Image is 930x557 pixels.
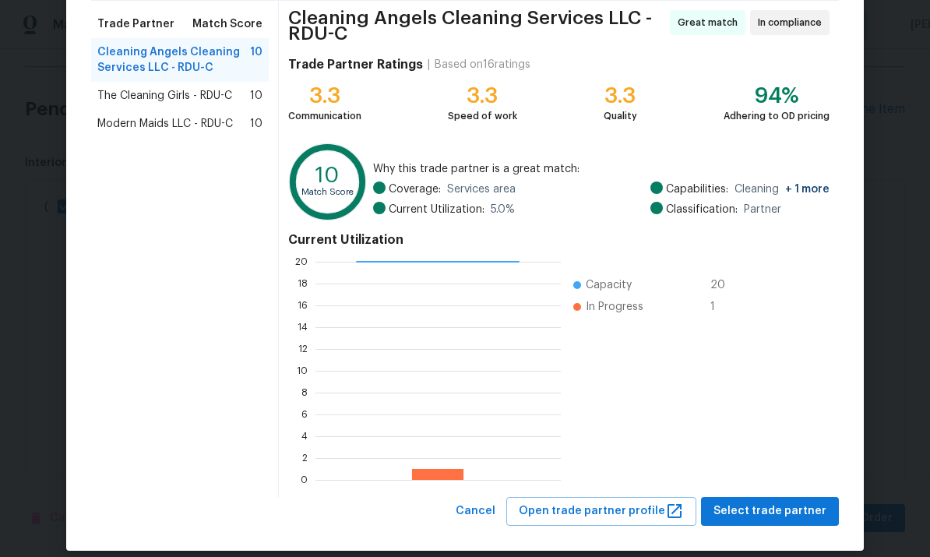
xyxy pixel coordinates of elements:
div: Speed of work [448,108,517,124]
span: Current Utilization: [389,202,484,217]
span: Select trade partner [713,502,826,521]
span: In compliance [758,15,828,30]
span: Why this trade partner is a great match: [373,161,830,177]
span: 10 [250,44,262,76]
span: 10 [250,88,262,104]
span: 20 [710,277,735,293]
text: 2 [302,453,308,463]
span: Great match [678,15,744,30]
span: In Progress [586,299,643,315]
text: 4 [301,432,308,441]
div: Adhering to OD pricing [724,108,830,124]
span: Capacity [586,277,632,293]
span: + 1 more [785,184,830,195]
span: 5.0 % [491,202,515,217]
span: Match Score [192,16,262,32]
span: Partner [744,202,781,217]
text: 16 [298,301,308,310]
span: Trade Partner [97,16,174,32]
button: Open trade partner profile [506,497,696,526]
button: Cancel [449,497,502,526]
h4: Trade Partner Ratings [288,57,423,72]
h4: Current Utilization [288,232,830,248]
span: Modern Maids LLC - RDU-C [97,116,233,132]
span: Cleaning Angels Cleaning Services LLC - RDU-C [288,10,665,41]
text: 14 [298,323,308,332]
div: | [423,57,435,72]
span: Classification: [666,202,738,217]
text: 6 [301,410,308,419]
div: 3.3 [288,88,361,104]
text: 10 [315,164,340,186]
div: Quality [604,108,637,124]
span: The Cleaning Girls - RDU-C [97,88,232,104]
text: 0 [301,475,308,485]
div: 3.3 [604,88,637,104]
span: 10 [250,116,262,132]
text: 10 [297,366,308,375]
text: 20 [295,257,308,266]
span: Cancel [456,502,495,521]
text: Match Score [301,188,354,196]
span: 1 [710,299,735,315]
span: Capabilities: [666,182,728,197]
span: Cleaning [734,182,830,197]
span: Coverage: [389,182,441,197]
text: 12 [298,344,308,354]
span: Services area [447,182,516,197]
text: 8 [301,388,308,397]
div: 3.3 [448,88,517,104]
span: Open trade partner profile [519,502,684,521]
div: 94% [724,88,830,104]
button: Select trade partner [701,497,839,526]
text: 18 [298,279,308,288]
div: Communication [288,108,361,124]
span: Cleaning Angels Cleaning Services LLC - RDU-C [97,44,250,76]
div: Based on 16 ratings [435,57,530,72]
